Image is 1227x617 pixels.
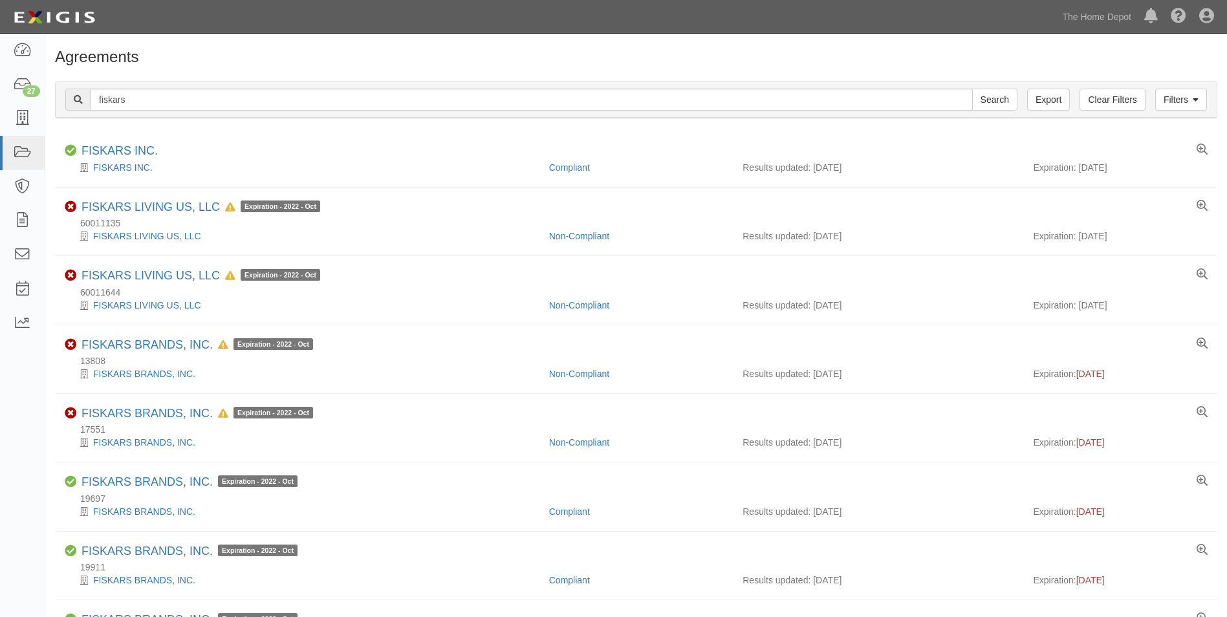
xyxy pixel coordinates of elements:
div: 60011135 [65,217,1217,230]
a: FISKARS BRANDS, INC. [93,575,195,585]
i: Non-Compliant [65,201,76,213]
a: FISKARS LIVING US, LLC [81,269,220,282]
span: Expiration - 2022 - Oct [241,200,320,212]
div: FISKARS INC. [65,161,539,174]
a: View results summary [1197,144,1208,156]
a: Non-Compliant [549,231,609,241]
a: Non-Compliant [549,437,609,448]
a: FISKARS INC. [81,144,158,157]
div: FISKARS BRANDS, INC. [65,436,539,449]
a: FISKARS BRANDS, INC. [81,338,213,351]
div: Expiration: [DATE] [1033,161,1207,174]
i: Compliant [65,476,76,488]
a: View results summary [1197,200,1208,212]
a: View results summary [1197,338,1208,350]
a: FISKARS LIVING US, LLC [81,200,220,213]
i: Compliant [65,545,76,557]
div: Results updated: [DATE] [743,299,1014,312]
div: Results updated: [DATE] [743,505,1014,518]
span: [DATE] [1076,575,1105,585]
div: Results updated: [DATE] [743,367,1014,380]
span: Expiration - 2022 - Oct [233,338,313,350]
i: In Default since 10/21/2024 [225,203,235,212]
div: Results updated: [DATE] [743,436,1014,449]
div: 19697 [65,492,1217,505]
div: FISKARS BRANDS, INC. [81,407,313,421]
a: View results summary [1197,475,1208,487]
div: 27 [23,85,40,97]
div: FISKARS BRANDS, INC. [65,574,539,587]
a: Compliant [549,506,590,517]
i: Non-Compliant [65,339,76,351]
div: 19911 [65,561,1217,574]
div: Expiration: [1033,574,1207,587]
img: logo-5460c22ac91f19d4615b14bd174203de0afe785f0fc80cf4dbbc73dc1793850b.png [10,6,99,29]
a: Non-Compliant [549,300,609,310]
a: Non-Compliant [549,369,609,379]
a: Filters [1155,89,1207,111]
i: Compliant [65,145,76,157]
i: Help Center - Complianz [1171,9,1186,25]
div: FISKARS BRANDS, INC. [65,367,539,380]
a: Compliant [549,162,590,173]
div: FISKARS LIVING US, LLC [65,299,539,312]
div: Results updated: [DATE] [743,161,1014,174]
span: [DATE] [1076,506,1105,517]
a: FISKARS INC. [93,162,153,173]
i: In Default since 06/03/2023 [225,272,235,281]
div: Expiration: [DATE] [1033,299,1207,312]
div: FISKARS BRANDS, INC. [81,545,298,559]
div: FISKARS BRANDS, INC. [81,338,313,352]
input: Search [91,89,973,111]
a: Compliant [549,575,590,585]
div: FISKARS LIVING US, LLC [81,200,320,215]
span: [DATE] [1076,437,1105,448]
a: FISKARS BRANDS, INC. [81,407,213,420]
div: Results updated: [DATE] [743,574,1014,587]
a: FISKARS LIVING US, LLC [93,231,201,241]
span: Expiration - 2022 - Oct [241,269,320,281]
div: FISKARS BRANDS, INC. [81,475,298,490]
div: FISKARS LIVING US, LLC [65,230,539,243]
a: The Home Depot [1056,4,1138,30]
span: Expiration - 2022 - Oct [218,475,298,487]
span: Expiration - 2022 - Oct [233,407,313,418]
div: Results updated: [DATE] [743,230,1014,243]
a: FISKARS BRANDS, INC. [81,545,213,557]
div: FISKARS INC. [81,144,158,158]
i: Non-Compliant [65,407,76,419]
span: [DATE] [1076,369,1105,379]
a: FISKARS LIVING US, LLC [93,300,201,310]
div: Expiration: [1033,505,1207,518]
input: Search [972,89,1017,111]
span: Expiration - 2022 - Oct [218,545,298,556]
div: FISKARS BRANDS, INC. [65,505,539,518]
div: Expiration: [1033,436,1207,449]
div: FISKARS LIVING US, LLC [81,269,320,283]
a: Export [1027,89,1070,111]
a: FISKARS BRANDS, INC. [93,506,195,517]
div: 13808 [65,354,1217,367]
a: FISKARS BRANDS, INC. [93,437,195,448]
a: View results summary [1197,545,1208,556]
div: Expiration: [1033,367,1207,380]
i: Non-Compliant [65,270,76,281]
a: FISKARS BRANDS, INC. [93,369,195,379]
h1: Agreements [55,49,1217,65]
i: In Default since 05/27/2023 [218,409,228,418]
i: In Default since 10/22/2023 [218,341,228,350]
a: Clear Filters [1080,89,1145,111]
a: FISKARS BRANDS, INC. [81,475,213,488]
a: View results summary [1197,269,1208,281]
a: View results summary [1197,407,1208,418]
div: 17551 [65,423,1217,436]
div: Expiration: [DATE] [1033,230,1207,243]
div: 60011644 [65,286,1217,299]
